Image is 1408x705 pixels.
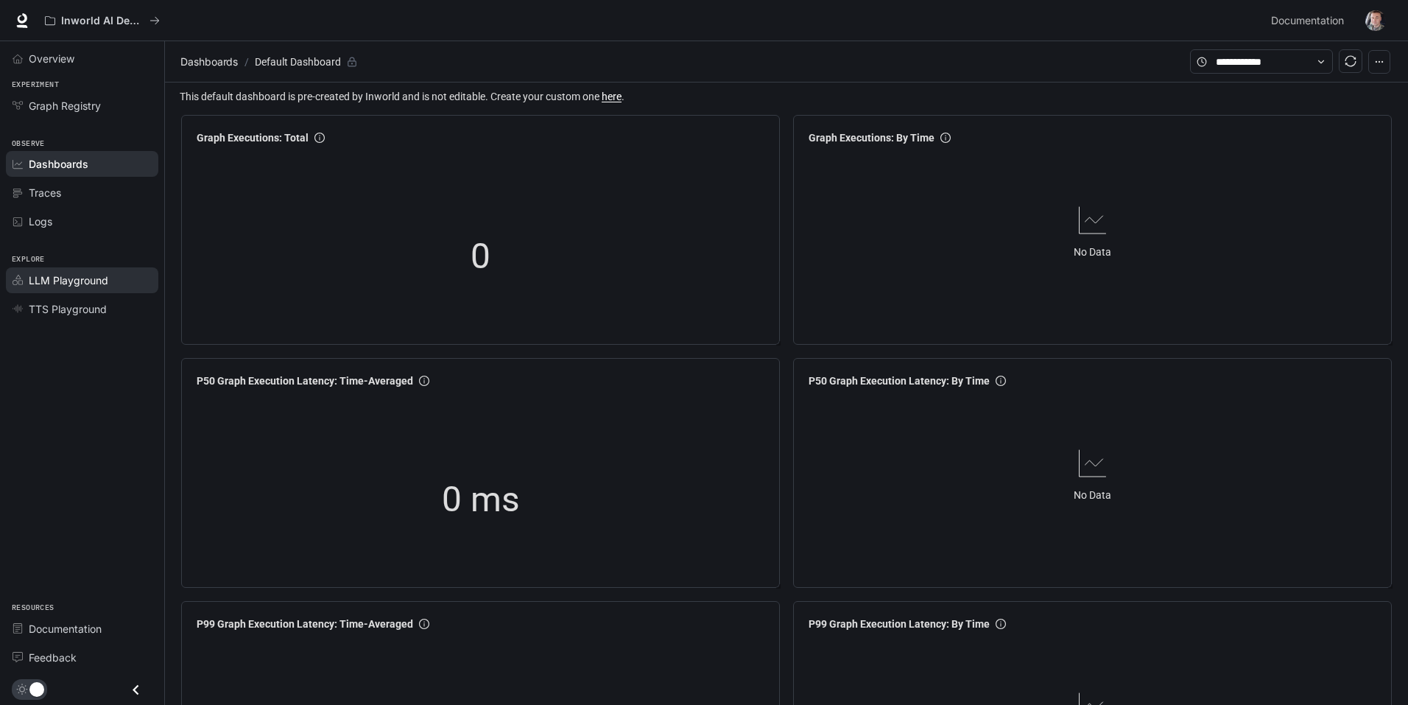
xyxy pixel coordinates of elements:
[809,373,990,389] span: P50 Graph Execution Latency: By Time
[809,616,990,632] span: P99 Graph Execution Latency: By Time
[6,645,158,670] a: Feedback
[180,53,238,71] span: Dashboards
[6,267,158,293] a: LLM Playground
[38,6,166,35] button: All workspaces
[6,93,158,119] a: Graph Registry
[252,48,344,76] article: Default Dashboard
[6,296,158,322] a: TTS Playground
[6,616,158,642] a: Documentation
[29,621,102,636] span: Documentation
[244,54,249,70] span: /
[6,208,158,234] a: Logs
[29,156,88,172] span: Dashboards
[177,53,242,71] button: Dashboards
[61,15,144,27] p: Inworld AI Demos
[940,133,951,143] span: info-circle
[29,214,52,229] span: Logs
[1365,10,1386,31] img: User avatar
[29,185,61,200] span: Traces
[1361,6,1390,35] button: User avatar
[197,373,413,389] span: P50 Graph Execution Latency: Time-Averaged
[197,616,413,632] span: P99 Graph Execution Latency: Time-Averaged
[180,88,1396,105] span: This default dashboard is pre-created by Inworld and is not editable. Create your custom one .
[996,376,1006,386] span: info-circle
[6,180,158,206] a: Traces
[29,51,74,66] span: Overview
[1271,12,1344,30] span: Documentation
[1345,55,1356,67] span: sync
[471,229,490,284] span: 0
[419,619,429,629] span: info-circle
[197,130,309,146] span: Graph Executions: Total
[6,151,158,177] a: Dashboards
[809,130,934,146] span: Graph Executions: By Time
[1074,487,1111,503] article: No Data
[29,301,107,317] span: TTS Playground
[29,273,108,288] span: LLM Playground
[314,133,325,143] span: info-circle
[419,376,429,386] span: info-circle
[602,91,622,102] a: here
[119,675,152,705] button: Close drawer
[29,681,44,697] span: Dark mode toggle
[1074,244,1111,260] article: No Data
[996,619,1006,629] span: info-circle
[6,46,158,71] a: Overview
[29,650,77,665] span: Feedback
[1265,6,1355,35] a: Documentation
[29,98,101,113] span: Graph Registry
[442,472,520,527] span: 0 ms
